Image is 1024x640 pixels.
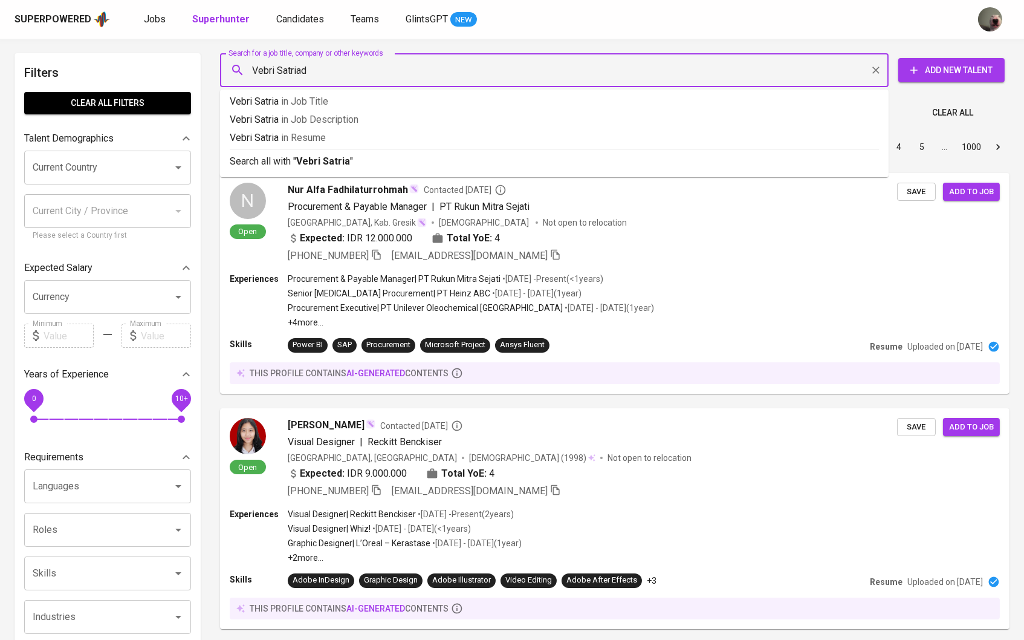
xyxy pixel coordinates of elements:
[371,523,471,535] p: • [DATE] - [DATE] ( <1 years )
[288,552,522,564] p: +2 more ...
[366,339,410,351] div: Procurement
[409,184,419,194] img: magic_wand.svg
[935,141,954,153] div: …
[230,94,879,109] p: Vebri Satria
[432,200,435,214] span: |
[907,576,983,588] p: Uploaded on [DATE]
[489,466,494,481] span: 4
[288,523,371,535] p: Visual Designer | Whiz!
[346,368,405,378] span: AI-generated
[870,576,902,588] p: Resume
[903,185,930,199] span: Save
[543,217,627,229] p: Not open to relocation
[281,96,328,107] span: in Job Title
[500,339,545,351] div: Ansys Fluent
[380,420,463,432] span: Contacted [DATE]
[276,12,326,27] a: Candidates
[24,63,191,82] h6: Filters
[351,12,381,27] a: Teams
[230,154,879,169] p: Search all with " "
[943,418,1000,437] button: Add to job
[392,485,548,497] span: [EMAIL_ADDRESS][DOMAIN_NAME]
[276,13,324,25] span: Candidates
[170,521,187,538] button: Open
[144,13,166,25] span: Jobs
[406,12,477,27] a: GlintsGPT NEW
[364,575,418,586] div: Graphic Design
[897,183,936,201] button: Save
[796,137,1009,157] nav: pagination navigation
[417,218,427,227] img: magic_wand.svg
[24,131,114,146] p: Talent Demographics
[932,105,973,120] span: Clear All
[647,575,656,587] p: +3
[958,137,985,157] button: Go to page 1000
[988,137,1008,157] button: Go to next page
[33,230,183,242] p: Please select a Country first
[949,420,994,434] span: Add to job
[15,13,91,27] div: Superpowered
[288,537,430,549] p: Graphic Designer | L’Oreal – Kerastase
[288,231,412,246] div: IDR 12.000.000
[192,13,250,25] b: Superhunter
[406,13,448,25] span: GlintsGPT
[24,367,109,382] p: Years of Experience
[368,436,442,448] span: Reckitt Benckiser
[220,408,1009,629] a: Open[PERSON_NAME]Contacted [DATE]Visual Designer|Reckitt Benckiser[GEOGRAPHIC_DATA], [GEOGRAPHIC_...
[288,418,365,433] span: [PERSON_NAME]
[230,338,288,350] p: Skills
[230,573,288,586] p: Skills
[288,302,563,314] p: Procurement Executive | PT Unilever Oleochemical [GEOGRAPHIC_DATA]
[439,201,530,212] span: PT Rukun Mitra Sejati
[469,452,561,464] span: [DEMOGRAPHIC_DATA]
[450,14,477,26] span: NEW
[346,604,405,613] span: AI-generated
[15,10,110,28] a: Superpoweredapp logo
[24,450,83,465] p: Requirements
[608,452,692,464] p: Not open to relocation
[288,508,416,520] p: Visual Designer | Reckitt Benckiser
[441,466,487,481] b: Total YoE:
[912,137,932,157] button: Go to page 5
[288,273,501,285] p: Procurement & Payable Manager | PT Rukun Mitra Sejati
[288,201,427,212] span: Procurement & Payable Manager
[425,339,485,351] div: Microsoft Project
[230,183,266,219] div: N
[566,575,637,586] div: Adobe After Effects
[439,217,531,229] span: [DEMOGRAPHIC_DATA]
[31,394,36,403] span: 0
[144,12,168,27] a: Jobs
[141,324,191,348] input: Value
[293,575,349,586] div: Adobe InDesign
[360,435,363,449] span: |
[288,217,427,229] div: [GEOGRAPHIC_DATA], Kab. Gresik
[870,341,902,353] p: Resume
[230,418,266,454] img: 5b1ffd2fcf1e18c29784ff34007eefb8.jpg
[505,575,552,586] div: Video Editing
[281,114,358,125] span: in Job Description
[288,452,457,464] div: [GEOGRAPHIC_DATA], [GEOGRAPHIC_DATA]
[494,184,507,196] svg: By Batam recruiter
[908,63,995,78] span: Add New Talent
[300,466,345,481] b: Expected:
[366,419,375,429] img: magic_wand.svg
[392,250,548,261] span: [EMAIL_ADDRESS][DOMAIN_NAME]
[451,420,463,432] svg: By Batam recruiter
[563,302,654,314] p: • [DATE] - [DATE] ( 1 year )
[230,508,288,520] p: Experiences
[424,184,507,196] span: Contacted [DATE]
[300,231,345,246] b: Expected:
[230,113,879,127] p: Vebri Satria
[234,462,262,472] span: Open
[170,478,187,495] button: Open
[943,183,1000,201] button: Add to job
[469,452,595,464] div: (1998)
[351,13,379,25] span: Teams
[898,58,1005,82] button: Add New Talent
[337,339,352,351] div: SAP
[24,445,191,469] div: Requirements
[230,273,288,285] p: Experiences
[288,466,407,481] div: IDR 9.000.000
[24,92,191,114] button: Clear All filters
[501,273,603,285] p: • [DATE] - Present ( <1 years )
